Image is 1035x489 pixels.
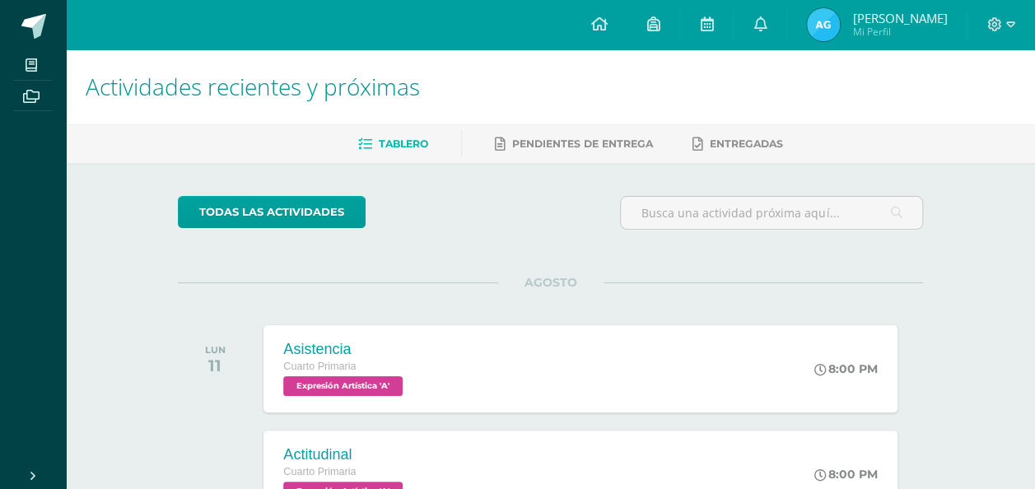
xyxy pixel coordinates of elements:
span: Entregadas [710,137,783,150]
span: Mi Perfil [852,25,947,39]
div: 11 [205,356,226,375]
span: Expresión Artística 'A' [283,376,403,396]
span: Tablero [379,137,428,150]
a: Pendientes de entrega [495,131,653,157]
div: Actitudinal [283,446,407,463]
span: AGOSTO [498,275,604,290]
div: 8:00 PM [814,467,878,482]
a: todas las Actividades [178,196,366,228]
input: Busca una actividad próxima aquí... [621,197,922,229]
span: Cuarto Primaria [283,361,356,372]
span: Actividades recientes y próximas [86,71,420,102]
a: Entregadas [692,131,783,157]
div: Asistencia [283,341,407,358]
img: 1a51daa7846d9dc1bea277efd10f0e4a.png [807,8,840,41]
span: Pendientes de entrega [512,137,653,150]
div: LUN [205,344,226,356]
a: Tablero [358,131,428,157]
span: [PERSON_NAME] [852,10,947,26]
div: 8:00 PM [814,361,878,376]
span: Cuarto Primaria [283,466,356,477]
